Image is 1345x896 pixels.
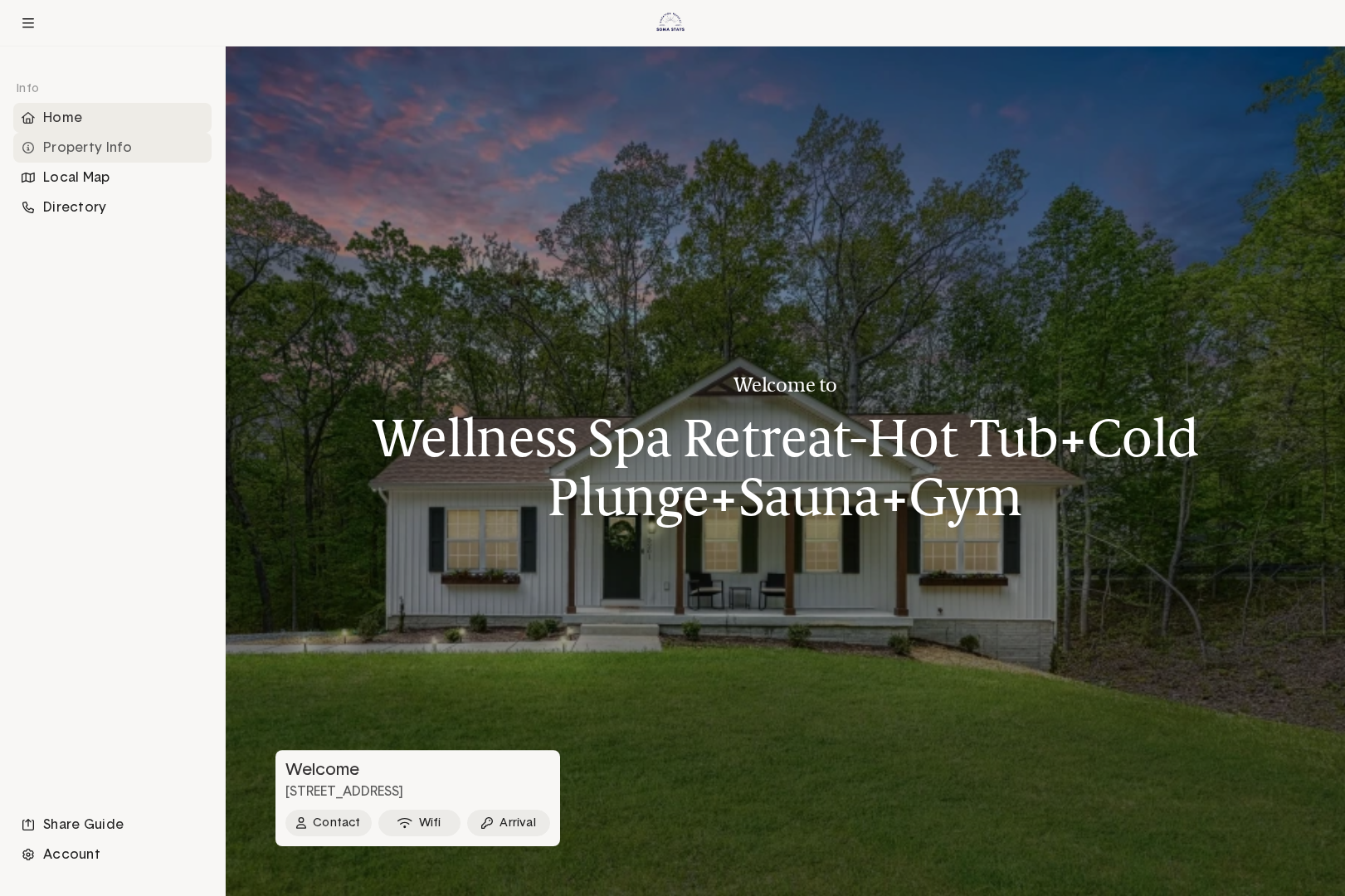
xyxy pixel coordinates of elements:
li: Navigation item [13,103,212,133]
div: Home [13,103,212,133]
button: Contact [285,810,372,836]
li: Navigation item [13,192,212,222]
li: Navigation item [13,133,212,163]
button: Wifi [378,810,461,836]
div: Property Info [13,133,212,163]
button: Arrival [467,810,550,836]
div: Directory [13,192,212,222]
img: Logo [648,1,693,46]
div: Local Map [13,163,212,192]
h3: Welcome to [371,374,1201,396]
div: Share Guide [13,810,212,840]
h1: Wellness Spa Retreat-Hot Tub+Cold Plunge+Sauna+Gym [371,409,1201,526]
li: Navigation item [13,810,212,840]
p: [STREET_ADDRESS] [275,783,560,801]
h3: Welcome [275,760,557,780]
li: Navigation item [13,163,212,192]
div: Account [13,840,212,869]
li: Navigation item [13,840,212,869]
